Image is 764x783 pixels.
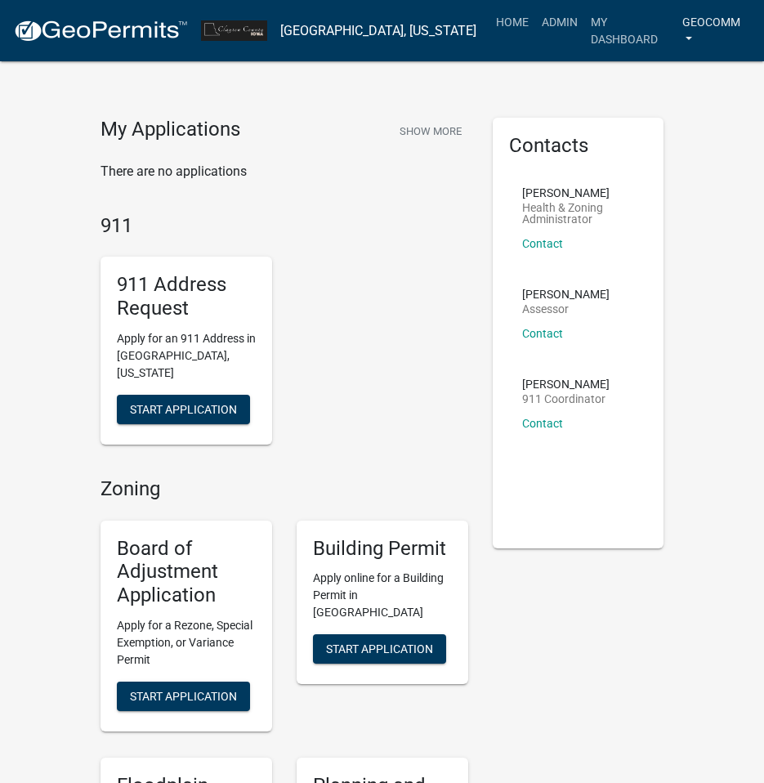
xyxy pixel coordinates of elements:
a: Home [489,7,535,38]
a: [GEOGRAPHIC_DATA], [US_STATE] [280,17,476,45]
p: Health & Zoning Administrator [522,202,635,225]
p: Apply for an 911 Address in [GEOGRAPHIC_DATA], [US_STATE] [117,330,256,382]
img: Clayton County, Iowa [201,20,267,42]
a: My Dashboard [584,7,677,55]
h5: 911 Address Request [117,273,256,320]
h5: Contacts [509,134,648,158]
p: Apply online for a Building Permit in [GEOGRAPHIC_DATA] [313,570,452,621]
p: Assessor [522,303,610,315]
p: [PERSON_NAME] [522,187,635,199]
a: Admin [535,7,584,38]
p: There are no applications [101,162,468,181]
p: [PERSON_NAME] [522,378,610,390]
span: Start Application [326,642,433,655]
button: Start Application [117,395,250,424]
h5: Board of Adjustment Application [117,537,256,607]
h4: Zoning [101,477,468,501]
button: Start Application [313,634,446,664]
p: 911 Coordinator [522,393,610,405]
p: Apply for a Rezone, Special Exemption, or Variance Permit [117,617,256,669]
h4: My Applications [101,118,240,142]
a: Contact [522,327,563,340]
a: Contact [522,417,563,430]
span: Start Application [130,690,237,703]
button: Start Application [117,682,250,711]
button: Show More [393,118,468,145]
h4: 911 [101,214,468,238]
p: [PERSON_NAME] [522,289,610,300]
span: Start Application [130,402,237,415]
a: Contact [522,237,563,250]
h5: Building Permit [313,537,452,561]
a: GeoComm [676,7,751,55]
